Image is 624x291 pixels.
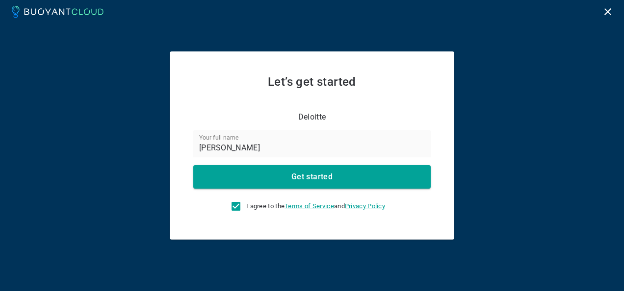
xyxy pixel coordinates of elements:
[285,202,334,210] a: Terms of Service
[345,202,385,210] a: Privacy Policy
[599,6,616,16] a: Logout
[246,202,385,210] span: I agree to the and
[199,133,238,142] label: Your full name
[298,112,326,122] p: Deloitte
[193,75,431,89] h2: Let’s get started
[291,172,333,182] h4: Get started
[599,3,616,20] button: Logout
[193,165,431,189] button: Get started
